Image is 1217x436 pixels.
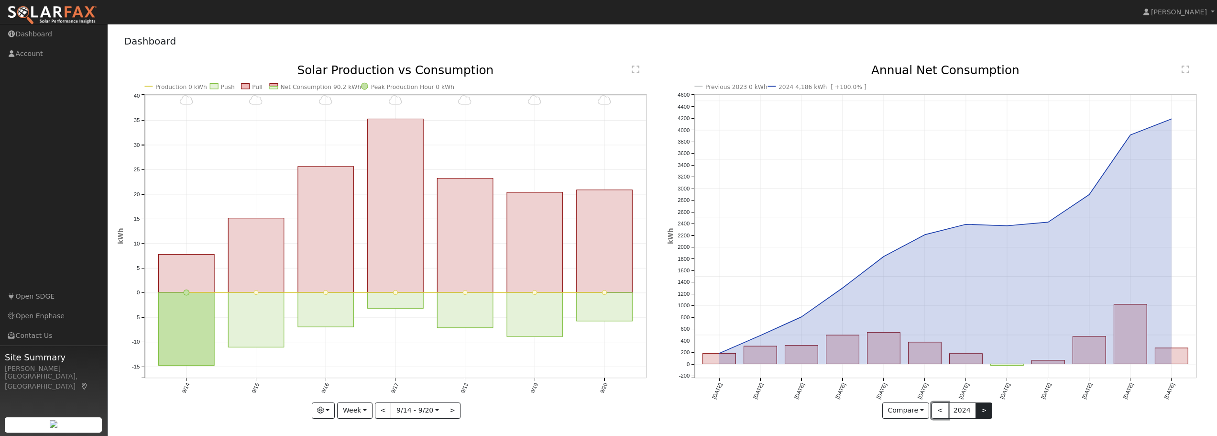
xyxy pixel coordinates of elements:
rect: onclick="" [298,167,354,293]
rect: onclick="" [298,293,354,327]
text: 9/14 [181,382,190,394]
text: 3800 [678,139,690,145]
text: 3600 [678,151,690,157]
text: 4200 [678,115,690,121]
text: [DATE] [876,382,888,400]
text: 2200 [678,233,690,238]
text: [DATE] [834,382,847,400]
circle: onclick="" [840,286,844,291]
rect: onclick="" [1155,348,1188,364]
text: 2000 [678,245,690,250]
i: 9/20 - Cloudy [598,95,611,105]
text: Production 0 kWh [155,84,207,90]
text: -200 [679,373,690,379]
rect: onclick="" [991,364,1024,366]
rect: onclick="" [368,293,424,309]
div: [GEOGRAPHIC_DATA], [GEOGRAPHIC_DATA] [5,371,102,391]
button: 9/14 - 9/20 [391,402,444,419]
text: 9/18 [460,382,469,394]
text: kWh [667,228,674,245]
button: Week [337,402,372,419]
rect: onclick="" [867,333,900,364]
text: 1800 [678,256,690,262]
text: 25 [133,167,140,172]
text: [DATE] [1122,382,1135,400]
circle: onclick="" [393,291,397,295]
text: 200 [680,350,690,356]
text: 4400 [678,104,690,110]
text: 35 [133,117,140,123]
circle: onclick="" [1005,224,1009,228]
circle: onclick="" [324,291,328,295]
i: 9/15 - Cloudy [249,95,263,105]
a: Dashboard [124,35,176,47]
circle: onclick="" [1170,117,1174,121]
rect: onclick="" [1032,361,1065,365]
circle: onclick="" [1087,192,1092,197]
i: 9/18 - Cloudy [459,95,472,105]
text: Peak Production Hour 0 kWh [371,84,454,90]
rect: onclick="" [437,179,493,293]
rect: onclick="" [577,190,633,293]
text: 600 [680,326,690,332]
circle: onclick="" [463,291,467,295]
circle: onclick="" [922,233,927,237]
circle: onclick="" [881,255,886,259]
text: [DATE] [1163,382,1176,400]
rect: onclick="" [1114,305,1147,365]
rect: onclick="" [1073,336,1106,364]
text: 1400 [678,279,690,285]
text: kWh [117,228,124,245]
text: [DATE] [958,382,970,400]
text: 800 [680,314,690,320]
circle: onclick="" [1129,133,1133,137]
text: [DATE] [917,382,929,400]
img: SolarFax [7,5,97,25]
text: [DATE] [752,382,765,400]
span: Site Summary [5,351,102,364]
button: 2024 [948,402,976,419]
text: 9/19 [529,382,539,394]
circle: onclick="" [1046,220,1051,224]
rect: onclick="" [785,346,818,364]
rect: onclick="" [908,343,941,365]
text: [DATE] [1081,382,1094,400]
text: 3000 [678,186,690,191]
text: 9/17 [390,382,400,394]
text: -15 [132,364,140,369]
rect: onclick="" [950,354,983,364]
text: Previous 2023 0 kWh [705,84,767,90]
rect: onclick="" [826,335,859,364]
i: 9/16 - Cloudy [319,95,332,105]
text: 10 [133,241,140,246]
i: 9/19 - Cloudy [528,95,541,105]
i: 9/14 - Cloudy [179,95,193,105]
rect: onclick="" [228,218,284,293]
circle: onclick="" [717,351,721,356]
rect: onclick="" [158,293,214,366]
text: 2600 [678,209,690,215]
rect: onclick="" [507,293,563,337]
text: [DATE] [793,382,806,400]
text: Annual Net Consumption [871,63,1020,77]
text: 2800 [678,198,690,203]
text: 4000 [678,127,690,133]
circle: onclick="" [184,290,189,295]
text: 400 [680,338,690,344]
rect: onclick="" [744,347,777,364]
text: 3400 [678,162,690,168]
text: 1000 [678,303,690,309]
rect: onclick="" [228,293,284,347]
button: Compare [882,402,930,419]
text: 4600 [678,92,690,98]
text: 20 [133,191,140,197]
text: 9/20 [599,382,609,394]
button: < [375,402,392,419]
text: [DATE] [999,382,1011,400]
rect: onclick="" [437,293,493,328]
rect: onclick="" [158,255,214,293]
text: 40 [133,93,140,99]
text: 3200 [678,174,690,180]
text: 0 [137,290,140,296]
div: [PERSON_NAME] [5,364,102,374]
